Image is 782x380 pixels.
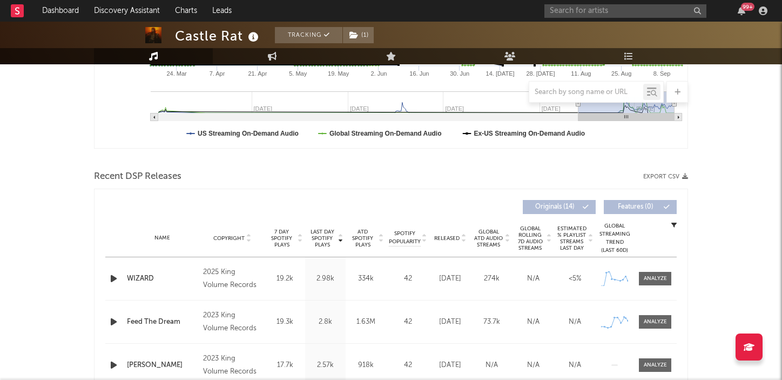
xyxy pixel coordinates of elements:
[308,274,343,284] div: 2.98k
[348,274,383,284] div: 334k
[308,317,343,328] div: 2.8k
[515,317,551,328] div: N/A
[342,27,374,43] span: ( 1 )
[389,230,421,246] span: Spotify Popularity
[432,317,468,328] div: [DATE]
[474,229,503,248] span: Global ATD Audio Streams
[267,229,296,248] span: 7 Day Spotify Plays
[329,130,442,137] text: Global Streaming On-Demand Audio
[127,360,198,371] a: [PERSON_NAME]
[94,170,181,183] span: Recent DSP Releases
[529,88,643,97] input: Search by song name or URL
[267,274,302,284] div: 19.2k
[166,70,187,77] text: 24. Mar
[203,309,262,335] div: 2023 King Volume Records
[370,70,387,77] text: 2. Jun
[653,70,671,77] text: 8. Sep
[598,222,631,255] div: Global Streaming Trend (Last 60D)
[348,317,383,328] div: 1.63M
[611,204,660,210] span: Features ( 0 )
[389,317,427,328] div: 42
[308,229,336,248] span: Last Day Spotify Plays
[571,70,591,77] text: 11. Aug
[203,352,262,378] div: 2023 King Volume Records
[198,130,299,137] text: US Streaming On-Demand Audio
[275,27,342,43] button: Tracking
[348,360,383,371] div: 918k
[474,317,510,328] div: 73.7k
[389,274,427,284] div: 42
[203,266,262,292] div: 2025 King Volume Records
[328,70,349,77] text: 19. May
[289,70,307,77] text: 5. May
[343,27,374,43] button: (1)
[348,229,377,248] span: ATD Spotify Plays
[604,200,677,214] button: Features(0)
[450,70,469,77] text: 30. Jun
[557,225,586,251] span: Estimated % Playlist Streams Last Day
[127,317,198,328] a: Feed The Dream
[557,360,593,371] div: N/A
[474,360,510,371] div: N/A
[557,274,593,284] div: <5%
[515,360,551,371] div: N/A
[526,70,555,77] text: 28. [DATE]
[210,70,225,77] text: 7. Apr
[389,360,427,371] div: 42
[248,70,267,77] text: 21. Apr
[267,360,302,371] div: 17.7k
[127,274,198,284] a: WIZARD
[557,317,593,328] div: N/A
[643,174,688,180] button: Export CSV
[486,70,515,77] text: 14. [DATE]
[474,274,510,284] div: 274k
[308,360,343,371] div: 2.57k
[432,360,468,371] div: [DATE]
[434,235,460,242] span: Released
[409,70,429,77] text: 16. Jun
[738,6,745,15] button: 99+
[741,3,754,11] div: 99 +
[544,4,706,18] input: Search for artists
[213,235,245,242] span: Copyright
[127,234,198,242] div: Name
[175,27,261,45] div: Castle Rat
[515,225,545,251] span: Global Rolling 7D Audio Streams
[474,130,585,137] text: Ex-US Streaming On-Demand Audio
[515,274,551,284] div: N/A
[267,317,302,328] div: 19.3k
[530,204,579,210] span: Originals ( 14 )
[432,274,468,284] div: [DATE]
[611,70,631,77] text: 25. Aug
[523,200,596,214] button: Originals(14)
